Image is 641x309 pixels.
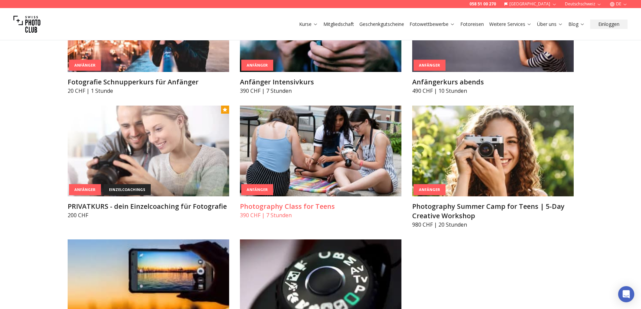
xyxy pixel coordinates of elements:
a: Photography Class for TeensAnfängerPhotography Class for Teens390 CHF | 7 Stunden [240,106,401,219]
div: Anfänger [69,60,101,71]
h3: Photography Class for Teens [240,202,401,211]
div: Anfänger [414,60,446,71]
div: Anfänger [414,184,446,195]
a: 058 51 00 270 [469,1,496,7]
button: Weitere Services [487,20,534,29]
div: Anfänger [69,184,101,195]
img: Swiss photo club [13,11,40,38]
button: Über uns [534,20,566,29]
button: Fotowettbewerbe [407,20,458,29]
a: Kurse [299,21,318,28]
div: Anfänger [241,184,273,195]
h3: Anfängerkurs abends [412,77,574,87]
a: Fotowettbewerbe [409,21,455,28]
button: Fotoreisen [458,20,487,29]
button: Blog [566,20,587,29]
img: PRIVATKURS - dein Einzelcoaching für Fotografie [68,106,229,196]
p: 390 CHF | 7 Stunden [240,211,401,219]
button: Mitgliedschaft [321,20,357,29]
a: Photography Summer Camp for Teens | 5-Day Creative WorkshopAnfängerPhotography Summer Camp for Te... [412,106,574,229]
a: Geschenkgutscheine [359,21,404,28]
h3: PRIVATKURS - dein Einzelcoaching für Fotografie [68,202,229,211]
a: PRIVATKURS - dein Einzelcoaching für FotografieAnfängereinzelcoachingsPRIVATKURS - dein Einzelcoa... [68,106,229,219]
p: 200 CHF [68,211,229,219]
h3: Photography Summer Camp for Teens | 5-Day Creative Workshop [412,202,574,221]
a: Fotoreisen [460,21,484,28]
img: Photography Class for Teens [240,106,401,196]
a: Über uns [537,21,563,28]
a: Mitgliedschaft [323,21,354,28]
p: 390 CHF | 7 Stunden [240,87,401,95]
p: 20 CHF | 1 Stunde [68,87,229,95]
div: Open Intercom Messenger [618,286,634,302]
button: Kurse [296,20,321,29]
a: Weitere Services [489,21,532,28]
button: Geschenkgutscheine [357,20,407,29]
h3: Fotografie Schnupperkurs für Anfänger [68,77,229,87]
div: Anfänger [241,60,273,71]
img: Photography Summer Camp for Teens | 5-Day Creative Workshop [412,106,574,196]
div: einzelcoachings [104,184,151,195]
p: 980 CHF | 20 Stunden [412,221,574,229]
p: 490 CHF | 10 Stunden [412,87,574,95]
h3: Anfänger Intensivkurs [240,77,401,87]
button: Einloggen [590,20,628,29]
a: Blog [568,21,585,28]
